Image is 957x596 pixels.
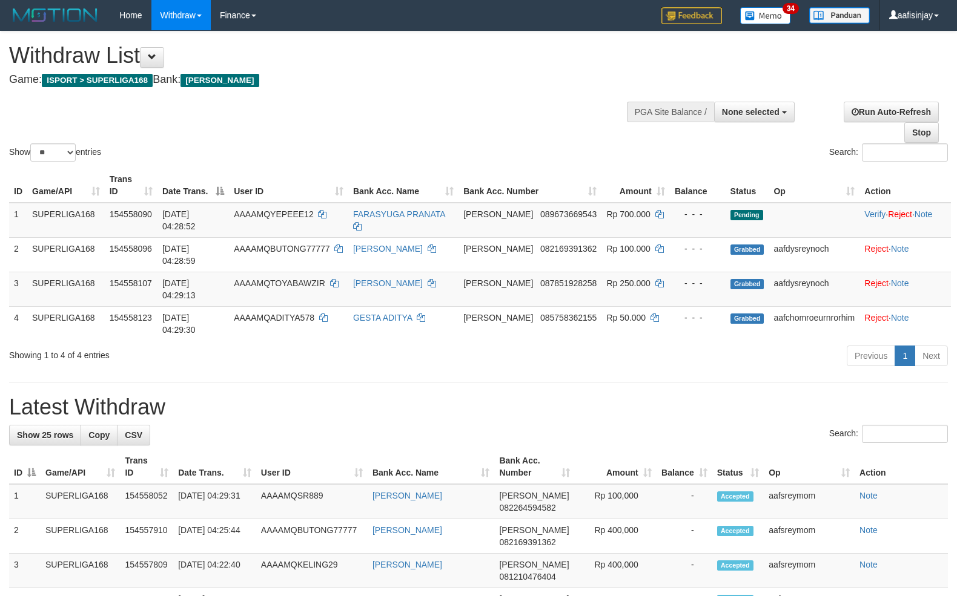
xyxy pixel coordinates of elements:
[764,450,855,484] th: Op: activate to sort column ascending
[9,74,626,86] h4: Game: Bank:
[859,525,878,535] a: Note
[463,313,533,323] span: [PERSON_NAME]
[110,244,152,254] span: 154558096
[30,143,76,162] select: Showentries
[173,450,256,484] th: Date Trans.: activate to sort column ascending
[859,203,951,238] td: · ·
[180,74,259,87] span: [PERSON_NAME]
[9,519,41,554] td: 2
[915,345,948,366] a: Next
[9,44,626,68] h1: Withdraw List
[675,277,721,289] div: - - -
[41,519,120,554] td: SUPERLIGA168
[769,306,859,341] td: aafchomroeurnrorhim
[353,313,412,323] a: GESTA ADITYA
[606,209,650,219] span: Rp 700.000
[41,554,120,588] td: SUPERLIGA168
[105,168,157,203] th: Trans ID: activate to sort column ascending
[740,7,791,24] img: Button%20Memo.svg
[730,210,763,220] span: Pending
[9,237,27,272] td: 2
[173,519,256,554] td: [DATE] 04:25:44
[904,122,939,143] a: Stop
[9,554,41,588] td: 3
[661,7,722,24] img: Feedback.jpg
[859,237,951,272] td: ·
[162,209,196,231] span: [DATE] 04:28:52
[234,244,329,254] span: AAAAMQBUTONG77777
[712,450,764,484] th: Status: activate to sort column ascending
[888,209,912,219] a: Reject
[769,237,859,272] td: aafdysreynoch
[173,484,256,519] td: [DATE] 04:29:31
[27,237,105,272] td: SUPERLIGA168
[157,168,229,203] th: Date Trans.: activate to sort column descending
[847,345,895,366] a: Previous
[862,425,948,443] input: Search:
[915,209,933,219] a: Note
[764,554,855,588] td: aafsreymom
[764,484,855,519] td: aafsreymom
[675,208,721,220] div: - - -
[864,209,886,219] a: Verify
[9,425,81,445] a: Show 25 rows
[256,484,368,519] td: AAAAMQSR889
[540,278,597,288] span: Copy 087851928258 to clipboard
[764,519,855,554] td: aafsreymom
[373,525,442,535] a: [PERSON_NAME]
[844,102,939,122] a: Run Auto-Refresh
[730,313,764,324] span: Grabbed
[27,168,105,203] th: Game/API: activate to sort column ascending
[657,554,712,588] td: -
[859,306,951,341] td: ·
[575,484,657,519] td: Rp 100,000
[657,450,712,484] th: Balance: activate to sort column ascending
[9,203,27,238] td: 1
[717,491,753,502] span: Accepted
[891,244,909,254] a: Note
[540,209,597,219] span: Copy 089673669543 to clipboard
[675,243,721,255] div: - - -
[606,313,646,323] span: Rp 50.000
[353,209,445,219] a: FARASYUGA PRANATA
[463,278,533,288] span: [PERSON_NAME]
[855,450,948,484] th: Action
[9,143,101,162] label: Show entries
[27,272,105,306] td: SUPERLIGA168
[864,313,889,323] a: Reject
[859,272,951,306] td: ·
[829,425,948,443] label: Search:
[120,484,173,519] td: 154558052
[714,102,795,122] button: None selected
[373,560,442,569] a: [PERSON_NAME]
[859,491,878,500] a: Note
[627,102,714,122] div: PGA Site Balance /
[730,279,764,289] span: Grabbed
[348,168,459,203] th: Bank Acc. Name: activate to sort column ascending
[229,168,348,203] th: User ID: activate to sort column ascending
[675,312,721,324] div: - - -
[117,425,150,445] a: CSV
[862,143,948,162] input: Search:
[769,272,859,306] td: aafdysreynoch
[41,450,120,484] th: Game/API: activate to sort column ascending
[575,519,657,554] td: Rp 400,000
[463,209,533,219] span: [PERSON_NAME]
[540,313,597,323] span: Copy 085758362155 to clipboard
[499,537,555,547] span: Copy 082169391362 to clipboard
[173,554,256,588] td: [DATE] 04:22:40
[17,430,73,440] span: Show 25 rows
[9,344,389,361] div: Showing 1 to 4 of 4 entries
[9,168,27,203] th: ID
[540,244,597,254] span: Copy 082169391362 to clipboard
[110,278,152,288] span: 154558107
[606,278,650,288] span: Rp 250.000
[81,425,118,445] a: Copy
[859,168,951,203] th: Action
[27,306,105,341] td: SUPERLIGA168
[722,107,780,117] span: None selected
[256,519,368,554] td: AAAAMQBUTONG77777
[657,484,712,519] td: -
[256,450,368,484] th: User ID: activate to sort column ascending
[891,313,909,323] a: Note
